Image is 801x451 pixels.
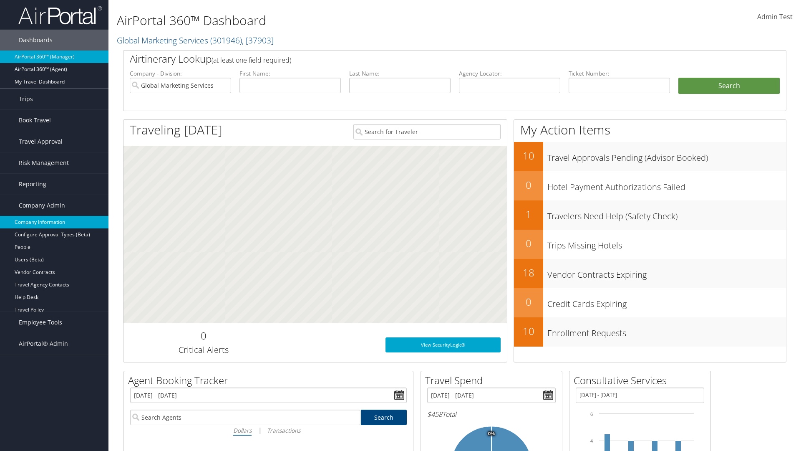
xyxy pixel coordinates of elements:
[678,78,780,94] button: Search
[427,410,556,419] h6: Total
[514,178,543,192] h2: 0
[514,236,543,251] h2: 0
[19,30,53,51] span: Dashboards
[267,426,300,434] i: Transactions
[19,312,62,333] span: Employee Tools
[547,148,786,164] h3: Travel Approvals Pending (Advisor Booked)
[547,265,786,281] h3: Vendor Contracts Expiring
[514,266,543,280] h2: 18
[19,131,63,152] span: Travel Approval
[128,373,413,388] h2: Agent Booking Tracker
[19,89,33,109] span: Trips
[514,324,543,338] h2: 10
[488,431,495,436] tspan: 0%
[130,329,277,343] h2: 0
[425,373,562,388] h2: Travel Spend
[19,195,65,216] span: Company Admin
[233,426,252,434] i: Dollars
[514,295,543,309] h2: 0
[117,12,567,29] h1: AirPortal 360™ Dashboard
[349,69,451,78] label: Last Name:
[514,200,786,230] a: 1Travelers Need Help (Safety Check)
[130,69,231,78] label: Company - Division:
[130,410,360,425] input: Search Agents
[547,323,786,339] h3: Enrollment Requests
[514,317,786,347] a: 10Enrollment Requests
[210,35,242,46] span: ( 301946 )
[427,410,442,419] span: $458
[757,12,793,21] span: Admin Test
[130,121,222,139] h1: Traveling [DATE]
[18,5,102,25] img: airportal-logo.png
[130,344,277,356] h3: Critical Alerts
[353,124,501,139] input: Search for Traveler
[19,152,69,173] span: Risk Management
[757,4,793,30] a: Admin Test
[514,171,786,200] a: 0Hotel Payment Authorizations Failed
[19,110,51,131] span: Book Travel
[514,230,786,259] a: 0Trips Missing Hotels
[514,142,786,171] a: 10Travel Approvals Pending (Advisor Booked)
[514,121,786,139] h1: My Action Items
[547,206,786,222] h3: Travelers Need Help (Safety Check)
[212,56,291,65] span: (at least one field required)
[514,207,543,221] h2: 1
[239,69,341,78] label: First Name:
[242,35,274,46] span: , [ 37903 ]
[361,410,407,425] a: Search
[385,337,501,352] a: View SecurityLogic®
[574,373,710,388] h2: Consultative Services
[547,294,786,310] h3: Credit Cards Expiring
[514,259,786,288] a: 18Vendor Contracts Expiring
[514,288,786,317] a: 0Credit Cards Expiring
[130,425,407,436] div: |
[590,412,593,417] tspan: 6
[547,177,786,193] h3: Hotel Payment Authorizations Failed
[19,174,46,195] span: Reporting
[569,69,670,78] label: Ticket Number:
[514,149,543,163] h2: 10
[117,35,274,46] a: Global Marketing Services
[590,438,593,443] tspan: 4
[459,69,560,78] label: Agency Locator:
[19,333,68,354] span: AirPortal® Admin
[130,52,725,66] h2: Airtinerary Lookup
[547,236,786,251] h3: Trips Missing Hotels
